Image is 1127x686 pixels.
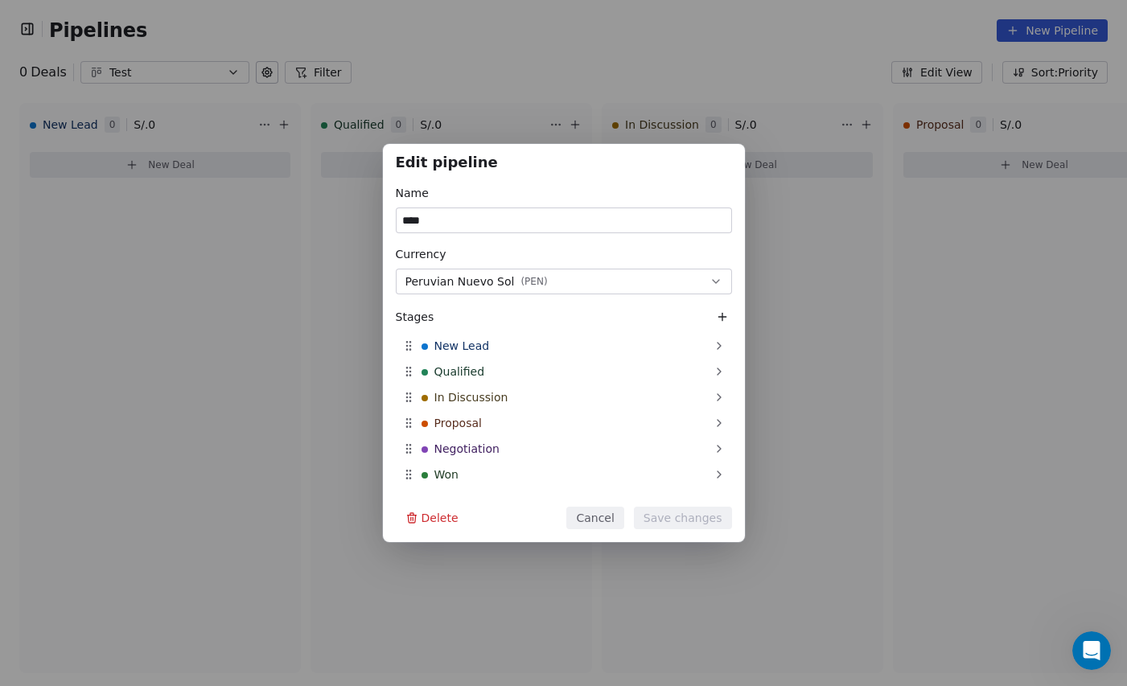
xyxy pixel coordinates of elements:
[10,6,41,37] button: go back
[396,185,732,201] div: Name
[90,463,103,476] img: Profile image for Harinder
[102,527,115,540] button: Start recording
[68,9,94,35] img: Profile image for Harinder
[100,463,113,476] img: Profile image for Siddarth
[13,92,309,172] div: Giuseppe says…
[566,507,623,529] button: Cancel
[396,487,732,513] div: Lost
[634,507,732,529] button: Save changes
[434,338,490,354] span: New Lead
[434,364,485,380] span: Qualified
[434,492,458,508] span: Lost
[434,415,482,431] span: Proposal
[396,269,732,294] button: Peruvian Nuevo Sol(PEN)
[520,275,547,288] span: ( PEN )
[396,384,732,410] div: In Discussion
[405,273,515,290] span: Peruvian Nuevo Sol
[123,15,191,27] h1: Swipe One
[434,389,508,405] span: In Discussion
[25,527,38,540] button: Upload attachment
[396,333,732,359] div: New Lead
[91,9,117,35] img: Profile image for Siddarth
[396,507,468,529] button: Delete
[1072,631,1111,670] iframe: Intercom live chat
[51,527,64,540] button: Emoji picker
[434,466,459,483] span: Won
[396,309,434,325] span: Stages
[396,410,732,436] div: Proposal
[26,297,145,306] div: Fin • AI Agent • 12m ago
[396,462,732,487] div: Won
[396,157,732,173] h1: Edit pipeline
[14,493,308,520] textarea: Message…
[46,9,72,35] img: Profile image for Mrinal
[396,436,732,462] div: Negotiation
[58,92,309,159] div: Ciao avete un sistema di agenzia per la rivendita ai clienti? o sistema di whitelabel.
[26,214,154,243] b: [EMAIL_ADDRESS][DOMAIN_NAME]
[396,246,732,262] div: Currency
[396,359,732,384] div: Qualified
[282,6,311,35] div: Close
[276,520,302,546] button: Send a message…
[13,172,309,330] div: Fin says…
[76,527,89,540] button: Gif picker
[13,172,264,294] div: You’ll get replies here and in your email:✉️[EMAIL_ADDRESS][DOMAIN_NAME]Our usual reply time🕒1 da...
[434,441,500,457] span: Negotiation
[26,182,251,244] div: You’ll get replies here and in your email: ✉️
[26,253,251,284] div: Our usual reply time 🕒
[252,6,282,37] button: Home
[80,463,93,476] img: Profile image for Mrinal
[39,269,74,282] b: 1 day
[16,463,306,476] div: Waiting for a teammate
[71,102,296,150] div: Ciao avete un sistema di agenzia per la rivendita ai clienti? o sistema di whitelabel.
